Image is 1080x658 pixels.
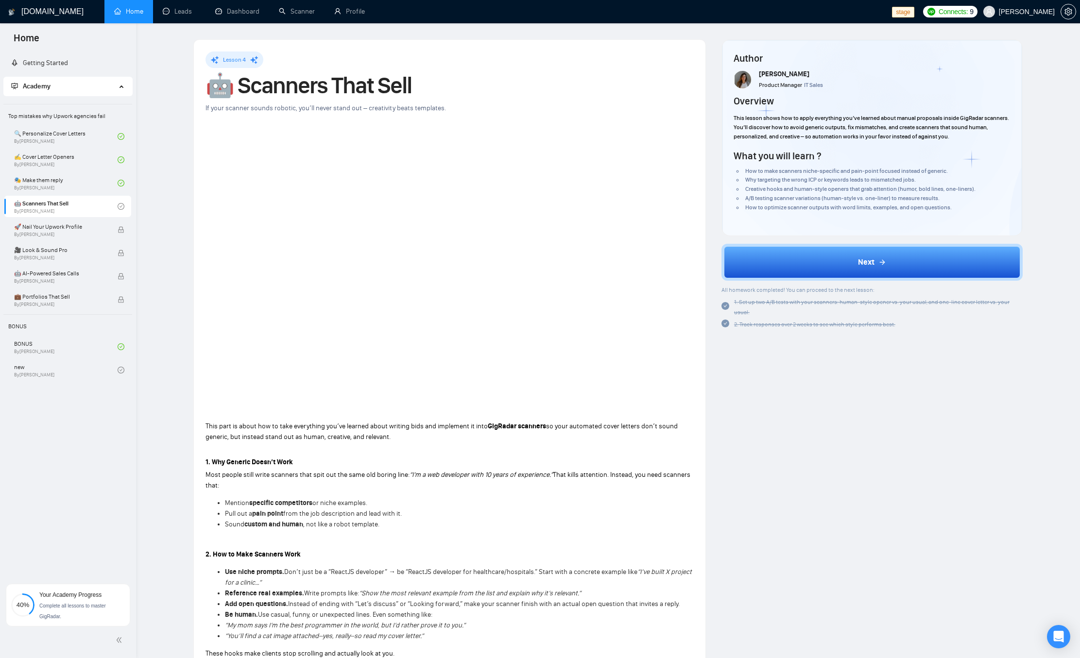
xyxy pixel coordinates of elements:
span: How to make scanners niche-specific and pain-point focused instead of generic. [745,168,948,174]
a: 🎭 Make them replyBy[PERSON_NAME] [14,172,118,194]
strong: pain point [252,509,283,518]
span: 💼 Portfolios That Sell [14,292,107,302]
span: check-circle [118,343,124,350]
span: Why targeting the wrong ICP or keywords leads to mismatched jobs. [745,176,916,183]
span: 1. Set up two A/B tests with your scanners: human-style opener vs. your usual, and one-line cover... [734,299,1010,316]
strong: custom and human [244,520,303,528]
em: “You’ll find a cat image attached–yes, really–so read my cover letter.” [225,632,424,640]
span: check-circle [721,320,729,327]
a: 🤖 Scanners That SellBy[PERSON_NAME] [14,196,118,217]
span: or niche examples. [312,499,367,507]
span: By [PERSON_NAME] [14,255,107,261]
span: Academy [11,82,51,90]
a: userProfile [334,7,365,16]
a: messageLeads [163,7,196,16]
h1: 🤖 Scanners That Sell [206,75,694,96]
span: 🤖 AI-Powered Sales Calls [14,269,107,278]
a: newBy[PERSON_NAME] [14,359,118,381]
span: [PERSON_NAME] [759,70,809,78]
span: lock [118,226,124,233]
span: Complete all lessons to master GigRadar. [39,603,106,619]
span: By [PERSON_NAME] [14,278,107,284]
span: Sound [225,520,244,528]
h4: Overview [734,94,774,108]
strong: 1. Why Generic Doesn’t Work [206,458,293,466]
span: check-circle [118,156,124,163]
span: By [PERSON_NAME] [14,302,107,307]
span: Product Manager [759,82,802,88]
em: “My mom says I’m the best programmer in the world, but I’d rather prove it to you.” [225,621,465,629]
span: user [986,8,993,15]
span: lock [118,296,124,303]
span: Home [6,31,47,51]
a: homeHome [114,7,143,16]
img: upwork-logo.png [927,8,935,16]
span: 40% [11,602,34,608]
span: 2. Track responses over 2 weeks to see which style performs best. [734,321,895,328]
span: Top mistakes why Upwork agencies fail [4,106,131,126]
span: from the job description and lead with it. [283,509,402,518]
em: “I’m a web developer with 10 years of experience.” [410,471,553,479]
span: This lesson shows how to apply everything you’ve learned about manual proposals inside GigRadar s... [734,115,1009,140]
li: Academy Homepage [3,100,132,381]
span: Don’t just be a “ReactJS developer” → be “ReactJS developer for healthcare/hospitals.” Start with... [284,568,637,576]
a: BONUSBy[PERSON_NAME] [14,336,118,357]
span: If your scanner sounds robotic, you’ll never stand out – creativity beats templates. [206,104,446,112]
img: tamara_levit_pic.png [735,71,752,88]
strong: specific competitors [249,499,312,507]
div: Open Intercom Messenger [1047,625,1070,648]
span: Creative hooks and human-style openers that grab attention (humor, bold lines, one-liners). [745,186,976,192]
em: “Show the most relevant example from the list and explain why it’s relevant.” [359,589,581,597]
span: IT Sales [804,82,823,88]
span: check-circle [118,367,124,373]
span: check-circle [118,180,124,186]
strong: Reference real examples. [225,589,304,597]
span: fund-projection-screen [11,83,18,89]
span: lock [118,273,124,280]
span: Academy [23,82,51,90]
span: By [PERSON_NAME] [14,232,107,237]
span: A/B testing scanner variations (human-style vs. one-liner) to measure results. [745,195,940,202]
button: Next [721,244,1023,281]
a: setting [1061,8,1076,16]
span: BONUS [4,317,131,336]
span: Lesson 4 [223,56,246,63]
span: Mention [225,499,249,507]
strong: 2. How to Make Scanners Work [206,550,301,558]
span: check-circle [118,203,124,210]
span: Most people still write scanners that spit out the same old boring line: [206,471,410,479]
span: Your Academy Progress [39,591,102,598]
img: logo [8,4,15,20]
span: double-left [116,635,125,645]
span: check-circle [118,133,124,140]
span: These hooks make clients stop scrolling and actually look at you. [206,649,394,658]
span: check-circle [721,302,729,310]
a: 🔍 Personalize Cover LettersBy[PERSON_NAME] [14,126,118,147]
span: lock [118,250,124,256]
span: 🎥 Look & Sound Pro [14,245,107,255]
span: Use casual, funny, or unexpected lines. Even something like: [258,610,432,619]
strong: GigRadar scanners [488,422,546,430]
span: stage [892,7,914,17]
h4: Author [734,51,1011,65]
span: Next [858,256,874,268]
a: searchScanner [279,7,315,16]
span: 9 [970,6,974,17]
span: , not like a robot template. [303,520,379,528]
a: ✍️ Cover Letter OpenersBy[PERSON_NAME] [14,149,118,170]
h4: What you will learn ? [734,149,821,163]
li: Getting Started [3,53,132,73]
span: 🚀 Nail Your Upwork Profile [14,222,107,232]
span: Pull out a [225,509,252,518]
span: This part is about how to take everything you’ve learned about writing bids and implement it into [206,422,488,430]
span: All homework completed! You can proceed to the next lesson: [721,287,874,293]
a: rocketGetting Started [11,59,68,67]
strong: Add open questions. [225,600,288,608]
button: setting [1061,4,1076,19]
span: Instead of ending with “Let’s discuss” or “Looking forward,” make your scanner finish with an act... [288,600,680,608]
strong: Be human. [225,610,258,619]
span: Connects: [939,6,968,17]
span: Write prompts like: [304,589,359,597]
a: dashboardDashboard [215,7,259,16]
